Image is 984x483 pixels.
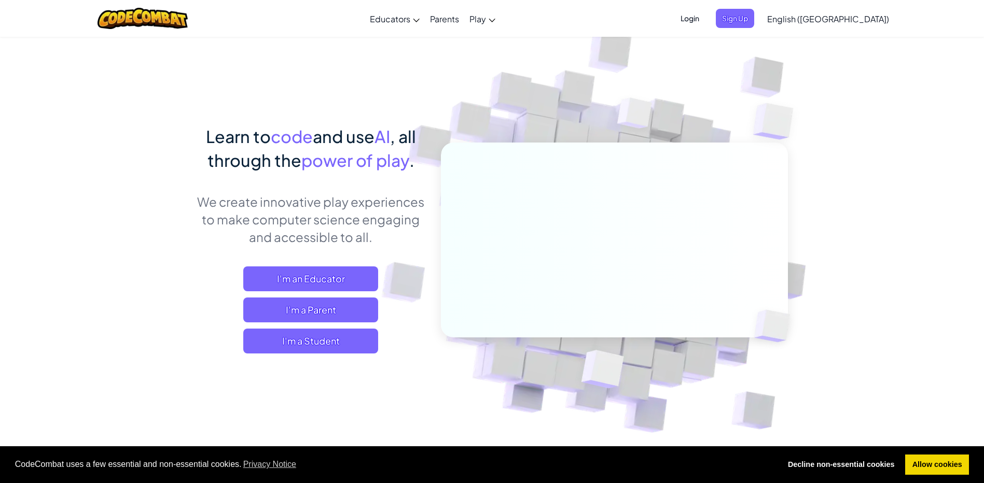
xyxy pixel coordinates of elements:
span: code [271,126,313,147]
span: and use [313,126,375,147]
a: allow cookies [905,454,969,475]
a: English ([GEOGRAPHIC_DATA]) [762,5,894,33]
span: English ([GEOGRAPHIC_DATA]) [767,13,889,24]
span: AI [375,126,390,147]
span: Play [469,13,486,24]
span: Learn to [206,126,271,147]
img: Overlap cubes [732,78,822,165]
img: Overlap cubes [737,288,814,364]
img: Overlap cubes [598,77,672,154]
a: learn more about cookies [242,457,298,472]
span: CodeCombat uses a few essential and non-essential cookies. [15,457,773,472]
p: We create innovative play experiences to make computer science engaging and accessible to all. [197,193,425,246]
a: Play [464,5,501,33]
button: I'm a Student [243,329,378,353]
a: Parents [425,5,464,33]
a: deny cookies [781,454,902,475]
span: . [409,150,414,171]
button: Sign Up [716,9,754,28]
a: I'm a Parent [243,297,378,322]
a: I'm an Educator [243,266,378,291]
img: CodeCombat logo [98,8,188,29]
span: power of play [301,150,409,171]
img: Overlap cubes [556,328,648,414]
button: Login [674,9,705,28]
a: Educators [365,5,425,33]
span: Educators [370,13,410,24]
